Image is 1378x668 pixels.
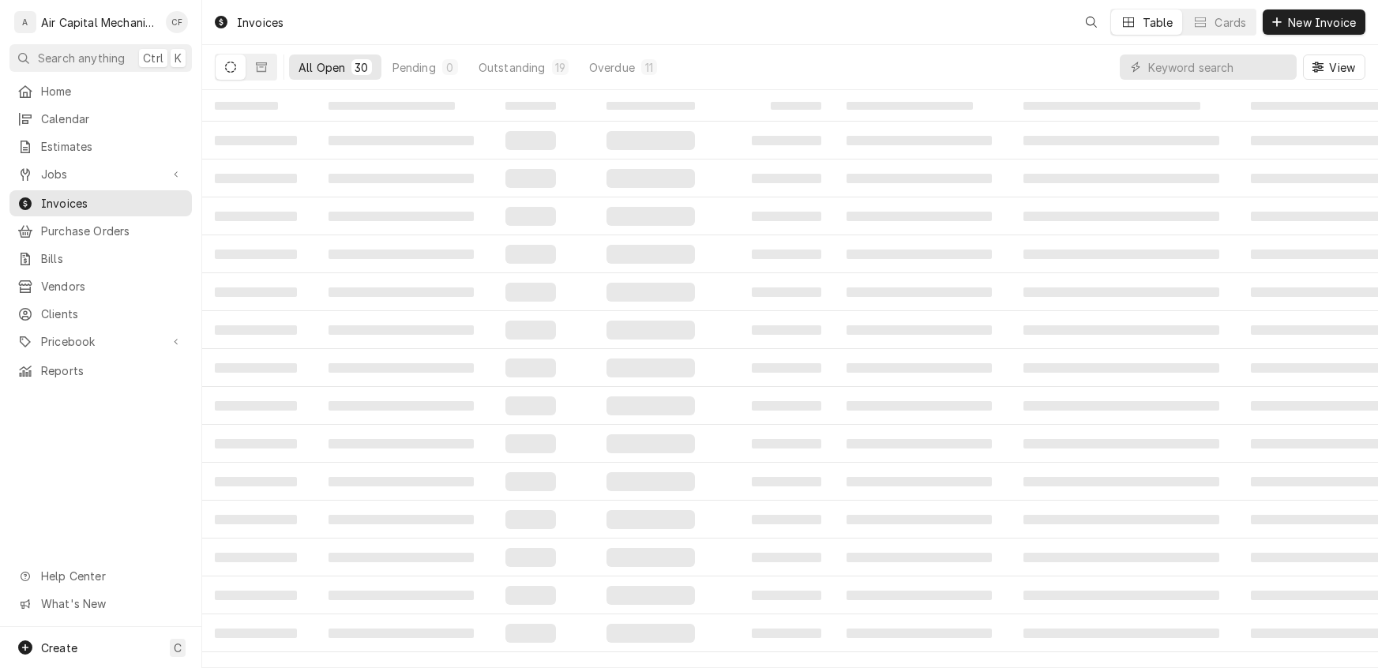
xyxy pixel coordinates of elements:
[644,59,654,76] div: 11
[1023,102,1200,110] span: ‌
[41,568,182,584] span: Help Center
[505,131,556,150] span: ‌
[392,59,436,76] div: Pending
[329,136,474,145] span: ‌
[41,250,184,267] span: Bills
[505,245,556,264] span: ‌
[847,250,992,259] span: ‌
[589,59,635,76] div: Overdue
[606,624,695,643] span: ‌
[1023,629,1219,638] span: ‌
[1023,287,1219,297] span: ‌
[9,358,192,384] a: Reports
[606,283,695,302] span: ‌
[329,515,474,524] span: ‌
[9,273,192,299] a: Vendors
[329,250,474,259] span: ‌
[329,553,474,562] span: ‌
[1326,59,1358,76] span: View
[1023,250,1219,259] span: ‌
[329,212,474,221] span: ‌
[752,553,821,562] span: ‌
[215,325,297,335] span: ‌
[215,250,297,259] span: ‌
[329,439,474,448] span: ‌
[606,586,695,605] span: ‌
[847,102,973,110] span: ‌
[1215,14,1246,31] div: Cards
[215,102,278,110] span: ‌
[505,207,556,226] span: ‌
[505,169,556,188] span: ‌
[752,439,821,448] span: ‌
[329,629,474,638] span: ‌
[1143,14,1173,31] div: Table
[215,591,297,600] span: ‌
[847,287,992,297] span: ‌
[505,396,556,415] span: ‌
[505,548,556,567] span: ‌
[1023,477,1219,486] span: ‌
[1023,136,1219,145] span: ‌
[9,246,192,272] a: Bills
[505,102,556,110] span: ‌
[505,321,556,340] span: ‌
[329,591,474,600] span: ‌
[215,287,297,297] span: ‌
[215,439,297,448] span: ‌
[752,250,821,259] span: ‌
[479,59,546,76] div: Outstanding
[9,44,192,72] button: Search anythingCtrlK
[9,328,192,355] a: Go to Pricebook
[606,207,695,226] span: ‌
[1023,174,1219,183] span: ‌
[847,477,992,486] span: ‌
[752,174,821,183] span: ‌
[9,563,192,589] a: Go to Help Center
[505,283,556,302] span: ‌
[847,363,992,373] span: ‌
[1023,212,1219,221] span: ‌
[1023,591,1219,600] span: ‌
[606,358,695,377] span: ‌
[41,306,184,322] span: Clients
[752,629,821,638] span: ‌
[752,136,821,145] span: ‌
[445,59,455,76] div: 0
[174,640,182,656] span: C
[606,434,695,453] span: ‌
[847,591,992,600] span: ‌
[847,439,992,448] span: ‌
[9,106,192,132] a: Calendar
[505,472,556,491] span: ‌
[329,401,474,411] span: ‌
[606,472,695,491] span: ‌
[606,548,695,567] span: ‌
[606,510,695,529] span: ‌
[166,11,188,33] div: Charles Faure's Avatar
[1303,54,1365,80] button: View
[847,325,992,335] span: ‌
[1148,54,1289,80] input: Keyword search
[41,111,184,127] span: Calendar
[505,358,556,377] span: ‌
[847,515,992,524] span: ‌
[299,59,345,76] div: All Open
[329,363,474,373] span: ‌
[606,131,695,150] span: ‌
[329,174,474,183] span: ‌
[215,174,297,183] span: ‌
[606,321,695,340] span: ‌
[1023,439,1219,448] span: ‌
[1285,14,1359,31] span: New Invoice
[1263,9,1365,35] button: New Invoice
[752,401,821,411] span: ‌
[847,136,992,145] span: ‌
[329,102,455,110] span: ‌
[1023,325,1219,335] span: ‌
[9,218,192,244] a: Purchase Orders
[847,629,992,638] span: ‌
[752,515,821,524] span: ‌
[606,396,695,415] span: ‌
[752,212,821,221] span: ‌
